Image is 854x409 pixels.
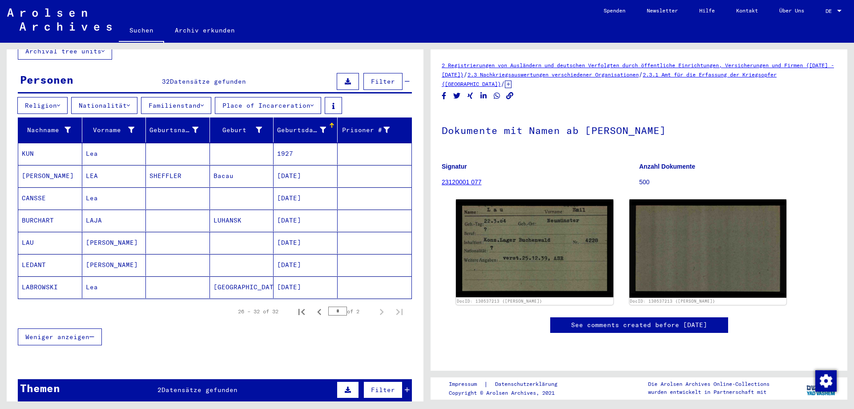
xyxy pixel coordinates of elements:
[146,165,210,187] mat-cell: SHEFFLER
[149,123,209,137] div: Geburtsname
[149,126,198,135] div: Geburtsname
[82,143,146,165] mat-cell: Lea
[310,303,328,320] button: Previous page
[452,90,462,101] button: Share on Twitter
[805,377,838,399] img: yv_logo.png
[18,328,102,345] button: Weniger anzeigen
[18,143,82,165] mat-cell: KUN
[210,210,274,231] mat-cell: LUHANSK
[648,380,769,388] p: Die Arolsen Archives Online-Collections
[22,123,82,137] div: Nachname
[274,276,338,298] mat-cell: [DATE]
[161,386,238,394] span: Datensätze gefunden
[141,97,211,114] button: Familienstand
[82,117,146,142] mat-header-cell: Vorname
[82,276,146,298] mat-cell: Lea
[170,77,246,85] span: Datensätze gefunden
[213,123,274,137] div: Geburt‏
[629,199,787,297] img: 002.jpg
[7,8,112,31] img: Arolsen_neg.svg
[18,232,82,254] mat-cell: LAU
[82,232,146,254] mat-cell: [PERSON_NAME]
[639,163,695,170] b: Anzahl Dokumente
[17,97,68,114] button: Religion
[456,199,613,297] img: 001.jpg
[82,210,146,231] mat-cell: LAJA
[18,187,82,209] mat-cell: CANSSE
[341,126,390,135] div: Prisoner #
[162,77,170,85] span: 32
[274,143,338,165] mat-cell: 1927
[210,276,274,298] mat-cell: [GEOGRAPHIC_DATA]
[466,90,475,101] button: Share on Xing
[826,8,835,14] span: DE
[639,178,836,187] p: 500
[505,90,515,101] button: Copy link
[18,165,82,187] mat-cell: [PERSON_NAME]
[449,380,568,389] div: |
[463,70,467,78] span: /
[18,210,82,231] mat-cell: BURCHART
[442,62,834,78] a: 2 Registrierungen von Ausländern und deutschen Verfolgten durch öffentliche Einrichtungen, Versic...
[274,210,338,231] mat-cell: [DATE]
[164,20,246,41] a: Archiv erkunden
[328,307,373,316] div: of 2
[341,123,401,137] div: Prisoner #
[274,187,338,209] mat-cell: [DATE]
[210,165,274,187] mat-cell: Bacau
[274,165,338,187] mat-cell: [DATE]
[274,117,338,142] mat-header-cell: Geburtsdatum
[293,303,310,320] button: First page
[639,70,643,78] span: /
[86,126,135,135] div: Vorname
[18,43,112,60] button: Archival tree units
[215,97,321,114] button: Place of Incarceration
[18,276,82,298] mat-cell: LABROWSKI
[20,380,60,396] div: Themen
[442,163,467,170] b: Signatur
[815,370,837,392] img: Zustimmung ändern
[20,72,73,88] div: Personen
[391,303,408,320] button: Last page
[18,254,82,276] mat-cell: LEDANT
[22,126,71,135] div: Nachname
[467,71,639,78] a: 2.3 Nachkriegsauswertungen verschiedener Organisationen
[82,187,146,209] mat-cell: Lea
[442,110,836,149] h1: Dokumente mit Namen ab [PERSON_NAME]
[373,303,391,320] button: Next page
[648,388,769,396] p: wurden entwickelt in Partnerschaft mit
[439,90,449,101] button: Share on Facebook
[274,232,338,254] mat-cell: [DATE]
[479,90,488,101] button: Share on LinkedIn
[457,299,542,304] a: DocID: 130537213 ([PERSON_NAME])
[238,308,278,316] div: 26 – 32 of 32
[449,380,484,389] a: Impressum
[501,80,505,88] span: /
[82,254,146,276] mat-cell: [PERSON_NAME]
[119,20,164,43] a: Suchen
[157,386,161,394] span: 2
[363,73,403,90] button: Filter
[274,254,338,276] mat-cell: [DATE]
[210,117,274,142] mat-header-cell: Geburt‏
[449,389,568,397] p: Copyright © Arolsen Archives, 2021
[213,126,262,135] div: Geburt‏
[82,165,146,187] mat-cell: LEA
[630,299,715,304] a: DocID: 130537213 ([PERSON_NAME])
[71,97,137,114] button: Nationalität
[18,117,82,142] mat-header-cell: Nachname
[277,126,326,135] div: Geburtsdatum
[86,123,146,137] div: Vorname
[371,77,395,85] span: Filter
[363,381,403,398] button: Filter
[338,117,412,142] mat-header-cell: Prisoner #
[492,90,502,101] button: Share on WhatsApp
[571,320,707,330] a: See comments created before [DATE]
[442,178,482,186] a: 23120001 077
[371,386,395,394] span: Filter
[277,123,337,137] div: Geburtsdatum
[815,370,836,391] div: Zustimmung ändern
[488,380,568,389] a: Datenschutzerklärung
[25,333,89,341] span: Weniger anzeigen
[146,117,210,142] mat-header-cell: Geburtsname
